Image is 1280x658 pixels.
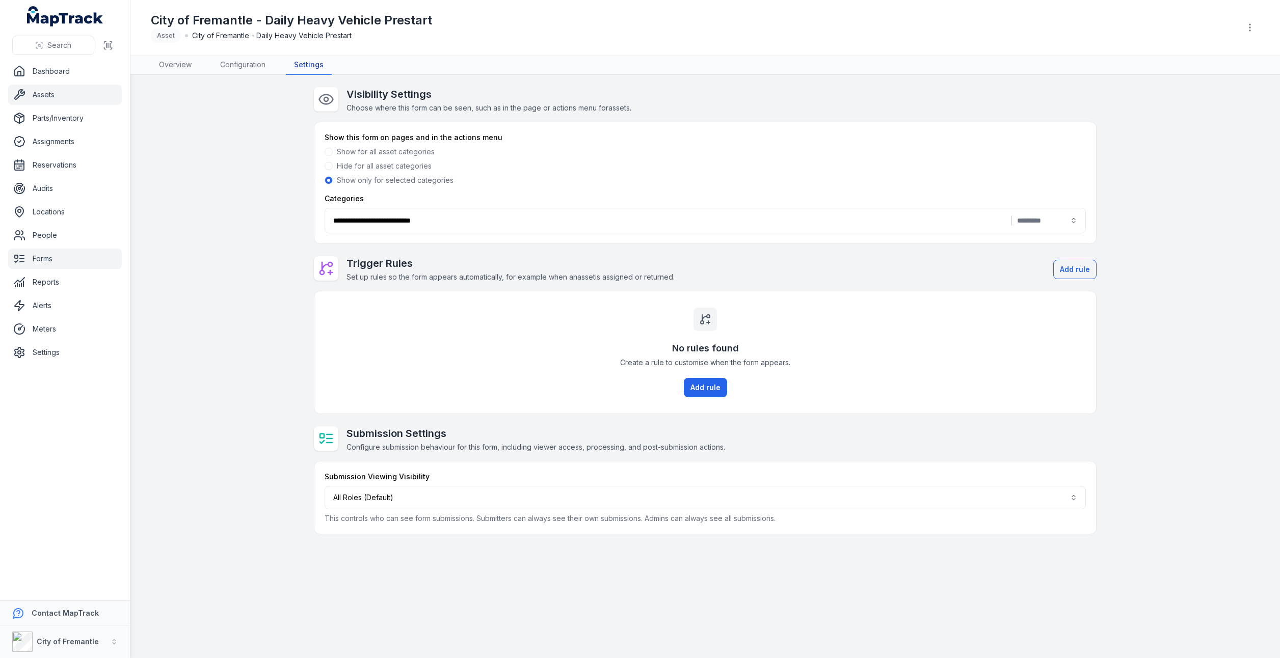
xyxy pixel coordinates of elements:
a: Assets [8,85,122,105]
h1: City of Fremantle - Daily Heavy Vehicle Prestart [151,12,432,29]
label: Show for all asset categories [337,147,435,157]
span: Search [47,40,71,50]
a: Dashboard [8,61,122,81]
span: Configure submission behaviour for this form, including viewer access, processing, and post-submi... [346,443,725,451]
a: People [8,225,122,245]
button: Add rule [1053,260,1097,279]
a: Settings [286,56,332,75]
a: Locations [8,202,122,222]
strong: Contact MapTrack [32,609,99,617]
a: Forms [8,249,122,269]
h3: No rules found [672,341,739,355]
button: All Roles (Default) [325,486,1086,509]
button: Add rule [684,378,727,397]
a: Audits [8,178,122,199]
div: Asset [151,29,181,43]
h2: Submission Settings [346,426,725,441]
a: MapTrack [27,6,103,26]
label: Show this form on pages and in the actions menu [325,132,502,143]
a: Meters [8,319,122,339]
a: Reports [8,272,122,292]
label: Categories [325,194,364,204]
h2: Visibility Settings [346,87,631,101]
label: Show only for selected categories [337,175,454,185]
span: Set up rules so the form appears automatically, for example when an asset is assigned or returned. [346,272,675,281]
span: City of Fremantle - Daily Heavy Vehicle Prestart [192,31,352,41]
a: Reservations [8,155,122,175]
a: Overview [151,56,200,75]
p: This controls who can see form submissions. Submitters can always see their own submissions. Admi... [325,513,1086,524]
a: Assignments [8,131,122,152]
span: Create a rule to customise when the form appears. [620,358,790,368]
a: Parts/Inventory [8,108,122,128]
a: Settings [8,342,122,363]
a: Configuration [212,56,274,75]
label: Submission Viewing Visibility [325,472,430,482]
button: Search [12,36,94,55]
span: Choose where this form can be seen, such as in the page or actions menu for assets . [346,103,631,112]
a: Alerts [8,295,122,316]
label: Hide for all asset categories [337,161,432,171]
strong: City of Fremantle [37,637,99,646]
h2: Trigger Rules [346,256,675,270]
